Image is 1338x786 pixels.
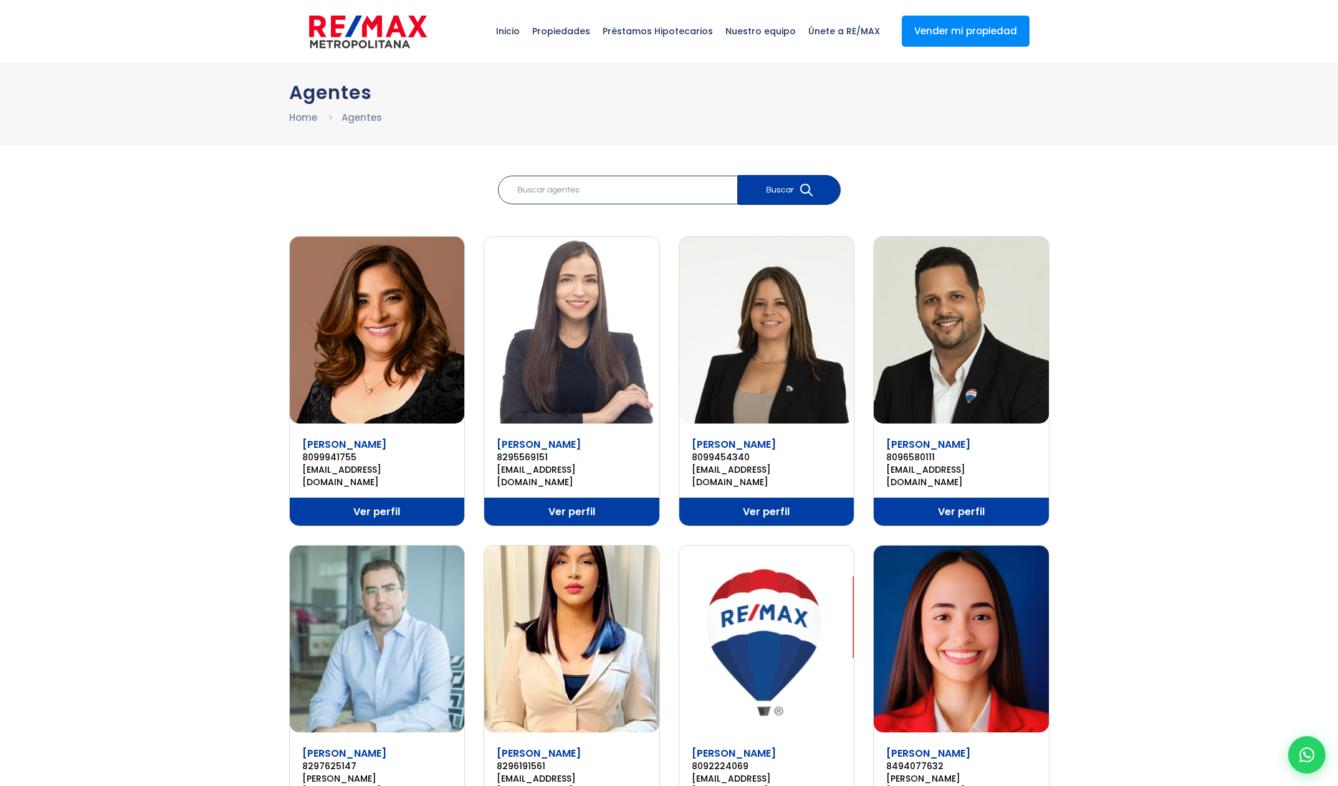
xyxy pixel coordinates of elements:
[874,546,1049,732] img: Ashley Arias
[679,498,854,526] a: Ver perfil
[302,760,452,772] a: 8297625147
[886,463,1036,488] a: [EMAIL_ADDRESS][DOMAIN_NAME]
[289,82,1049,103] h1: Agentes
[309,13,427,50] img: remax-metropolitana-logo
[497,463,647,488] a: [EMAIL_ADDRESS][DOMAIN_NAME]
[679,237,854,424] img: Ariani Sánchez
[484,237,659,424] img: Ariana Madera
[526,12,596,50] span: Propiedades
[497,451,647,463] a: 8295569151
[886,746,970,760] a: [PERSON_NAME]
[596,12,719,50] span: Préstamos Hipotecarios
[484,546,659,732] img: Arlenny Castillo
[497,437,581,452] a: [PERSON_NAME]
[692,437,776,452] a: [PERSON_NAME]
[290,498,465,526] a: Ver perfil
[679,546,854,732] img: Arlenys Guillen
[692,760,842,772] a: 8092224069
[738,175,841,205] button: Buscar
[342,110,382,125] li: Agentes
[302,451,452,463] a: 8099941755
[289,111,317,124] a: Home
[802,12,886,50] span: Únete a RE/MAX
[902,16,1030,47] a: Vender mi propiedad
[692,451,842,463] a: 8099454340
[692,463,842,488] a: [EMAIL_ADDRESS][DOMAIN_NAME]
[302,437,386,452] a: [PERSON_NAME]
[484,498,659,526] a: Ver perfil
[490,12,526,50] span: Inicio
[302,746,386,760] a: [PERSON_NAME]
[497,760,647,772] a: 8296191561
[874,237,1049,424] img: Ariel Espinal
[497,746,581,760] a: [PERSON_NAME]
[886,760,1036,772] a: 8494077632
[692,746,776,760] a: [PERSON_NAME]
[719,12,802,50] span: Nuestro equipo
[290,546,465,732] img: Ariel Grasso
[874,498,1049,526] a: Ver perfil
[886,437,970,452] a: [PERSON_NAME]
[498,176,738,204] input: Buscar agentes
[302,463,452,488] a: [EMAIL_ADDRESS][DOMAIN_NAME]
[290,237,465,424] img: Arelis Jiminian
[886,451,1036,463] a: 8096580111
